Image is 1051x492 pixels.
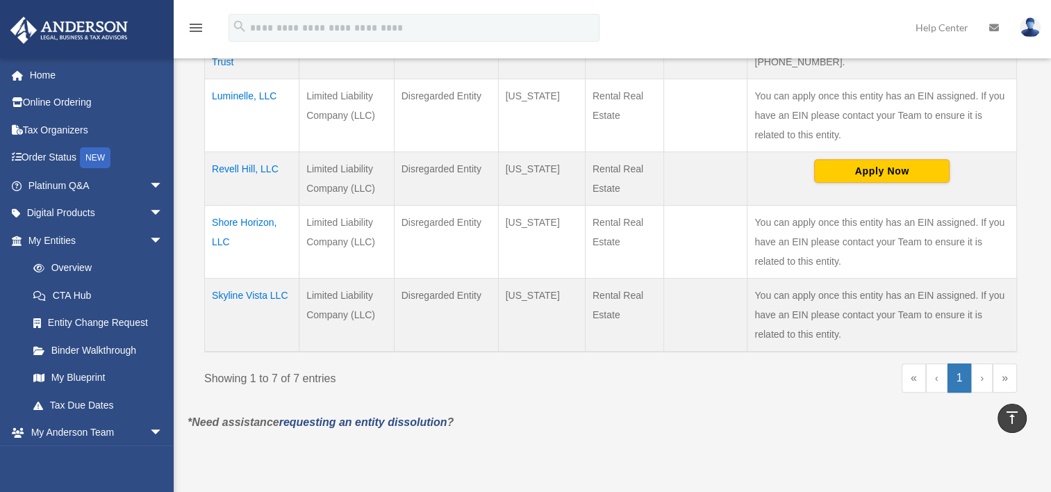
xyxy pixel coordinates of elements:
[585,278,663,352] td: Rental Real Estate
[19,254,170,282] a: Overview
[205,151,299,205] td: Revell Hill, LLC
[149,227,177,255] span: arrow_drop_down
[585,79,663,151] td: Rental Real Estate
[188,24,204,36] a: menu
[394,205,498,278] td: Disregarded Entity
[19,364,177,392] a: My Blueprint
[149,199,177,228] span: arrow_drop_down
[6,17,132,44] img: Anderson Advisors Platinum Portal
[204,363,600,388] div: Showing 1 to 7 of 7 entries
[188,416,454,428] em: *Need assistance ?
[19,391,177,419] a: Tax Due Dates
[926,363,947,393] a: Previous
[902,363,926,393] a: First
[10,144,184,172] a: Order StatusNEW
[10,227,177,254] a: My Entitiesarrow_drop_down
[10,199,184,227] a: Digital Productsarrow_drop_down
[498,79,585,151] td: [US_STATE]
[19,309,177,337] a: Entity Change Request
[1020,17,1041,38] img: User Pic
[19,336,177,364] a: Binder Walkthrough
[299,79,394,151] td: Limited Liability Company (LLC)
[10,61,184,89] a: Home
[10,419,184,447] a: My Anderson Teamarrow_drop_down
[394,79,498,151] td: Disregarded Entity
[585,205,663,278] td: Rental Real Estate
[299,278,394,352] td: Limited Liability Company (LLC)
[993,363,1017,393] a: Last
[747,205,1017,278] td: You can apply once this entity has an EIN assigned. If you have an EIN please contact your Team t...
[299,151,394,205] td: Limited Liability Company (LLC)
[947,363,972,393] a: 1
[10,172,184,199] a: Platinum Q&Aarrow_drop_down
[188,19,204,36] i: menu
[971,363,993,393] a: Next
[498,278,585,352] td: [US_STATE]
[205,79,299,151] td: Luminelle, LLC
[498,151,585,205] td: [US_STATE]
[814,159,950,183] button: Apply Now
[279,416,447,428] a: requesting an entity dissolution
[232,19,247,34] i: search
[998,404,1027,433] a: vertical_align_top
[747,79,1017,151] td: You can apply once this entity has an EIN assigned. If you have an EIN please contact your Team t...
[205,278,299,352] td: Skyline Vista LLC
[149,172,177,200] span: arrow_drop_down
[498,205,585,278] td: [US_STATE]
[80,147,110,168] div: NEW
[747,278,1017,352] td: You can apply once this entity has an EIN assigned. If you have an EIN please contact your Team t...
[205,205,299,278] td: Shore Horizon, LLC
[585,151,663,205] td: Rental Real Estate
[1004,409,1020,426] i: vertical_align_top
[394,151,498,205] td: Disregarded Entity
[10,89,184,117] a: Online Ordering
[394,278,498,352] td: Disregarded Entity
[10,116,184,144] a: Tax Organizers
[19,281,177,309] a: CTA Hub
[299,205,394,278] td: Limited Liability Company (LLC)
[149,419,177,448] span: arrow_drop_down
